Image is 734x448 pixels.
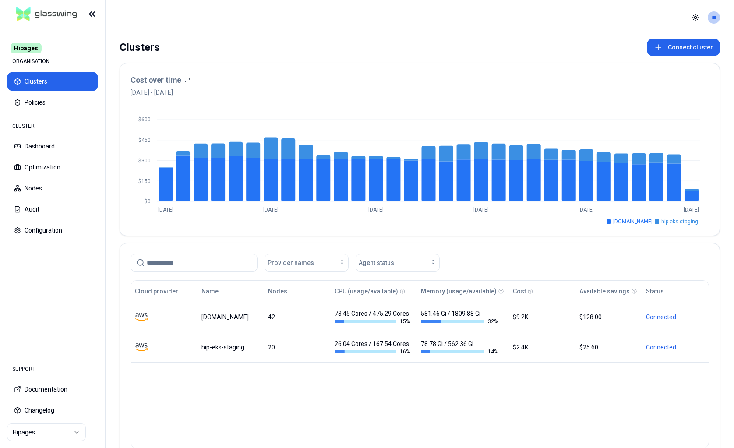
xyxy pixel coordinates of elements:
button: Memory (usage/available) [421,282,497,300]
button: Clusters [7,72,98,91]
span: [DATE] - [DATE] [131,88,190,97]
div: hip-eks-staging [201,343,260,352]
span: [DOMAIN_NAME] [613,218,653,225]
button: Available savings [579,282,630,300]
tspan: [DATE] [263,207,279,213]
button: Documentation [7,380,98,399]
img: aws [135,310,148,324]
span: Provider names [268,258,314,267]
button: Changelog [7,401,98,420]
div: 15 % [335,318,412,325]
div: CLUSTER [7,117,98,135]
div: Connected [646,343,705,352]
button: Audit [7,200,98,219]
div: $2.4K [513,343,572,352]
button: Agent status [356,254,440,272]
div: luke.kubernetes.hipagesgroup.com.au [201,313,260,321]
div: 73.45 Cores / 475.29 Cores [335,309,412,325]
button: Cloud provider [135,282,178,300]
button: Optimization [7,158,98,177]
button: Configuration [7,221,98,240]
button: Nodes [268,282,287,300]
div: SUPPORT [7,360,98,378]
tspan: $600 [138,116,151,123]
div: ORGANISATION [7,53,98,70]
div: 78.78 Gi / 562.36 Gi [421,339,498,355]
button: Dashboard [7,137,98,156]
span: hip-eks-staging [661,218,698,225]
button: Connect cluster [647,39,720,56]
button: Nodes [7,179,98,198]
button: Policies [7,93,98,112]
tspan: [DATE] [579,207,594,213]
button: Name [201,282,219,300]
div: $9.2K [513,313,572,321]
tspan: [DATE] [473,207,489,213]
div: Status [646,287,664,296]
tspan: $450 [138,137,151,143]
div: Connected [646,313,705,321]
button: CPU (usage/available) [335,282,398,300]
div: $128.00 [579,313,638,321]
img: GlassWing [13,4,81,25]
div: 16 % [335,348,412,355]
tspan: $150 [138,178,151,184]
div: 42 [268,313,327,321]
tspan: [DATE] [368,207,384,213]
tspan: [DATE] [684,207,699,213]
span: Hipages [11,43,42,53]
tspan: $0 [145,198,151,205]
button: Cost [513,282,526,300]
div: 32 % [421,318,498,325]
div: 581.46 Gi / 1809.88 Gi [421,309,498,325]
div: Clusters [120,39,160,56]
tspan: $300 [138,158,151,164]
div: 26.04 Cores / 167.54 Cores [335,339,412,355]
tspan: [DATE] [158,207,173,213]
h3: Cost over time [131,74,181,86]
div: $25.60 [579,343,638,352]
div: 20 [268,343,327,352]
img: aws [135,341,148,354]
button: Provider names [265,254,349,272]
div: 14 % [421,348,498,355]
span: Agent status [359,258,394,267]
